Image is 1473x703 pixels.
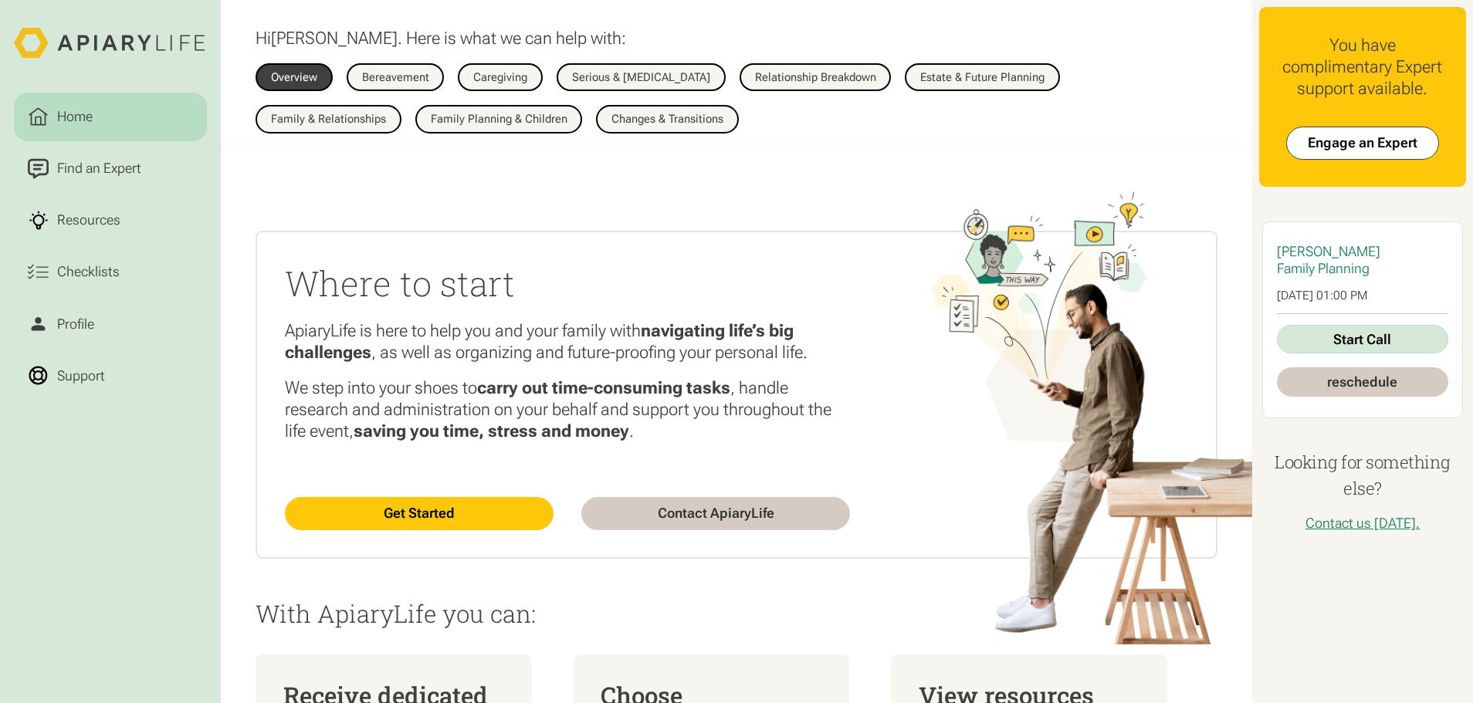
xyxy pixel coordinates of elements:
p: Hi . Here is what we can help with: [256,28,626,49]
div: Checklists [53,262,123,282]
div: Support [53,365,108,386]
p: With ApiaryLife you can: [256,600,1217,627]
div: [DATE] 01:00 PM [1277,288,1448,303]
a: Caregiving [458,63,543,92]
h4: Looking for something else? [1259,449,1466,501]
strong: navigating life’s big challenges [285,320,794,362]
a: Contact ApiaryLife [581,497,850,529]
a: Family & Relationships [256,105,401,134]
span: [PERSON_NAME] [1277,243,1380,259]
a: Start Call [1277,325,1448,354]
a: Checklists [14,248,207,296]
div: Home [53,106,96,127]
strong: carry out time-consuming tasks [477,377,730,397]
a: Family Planning & Children [415,105,583,134]
span: [PERSON_NAME] [271,28,398,48]
div: Serious & [MEDICAL_DATA] [572,72,710,83]
a: Get Started [285,497,554,529]
a: Contact us [DATE]. [1305,515,1420,531]
a: Engage an Expert [1286,127,1439,159]
p: We step into your shoes to , handle research and administration on your behalf and support you th... [285,377,851,442]
div: Estate & Future Planning [920,72,1045,83]
a: Relationship Breakdown [740,63,892,92]
a: Profile [14,299,207,348]
p: ApiaryLife is here to help you and your family with , as well as organizing and future-proofing y... [285,320,851,363]
div: Family Planning & Children [431,113,567,125]
a: Support [14,352,207,401]
span: Family Planning [1277,260,1370,276]
a: Home [14,93,207,141]
div: Profile [53,313,97,334]
a: Find an Expert [14,144,207,193]
strong: saving you time, stress and money [354,421,629,441]
a: Serious & [MEDICAL_DATA] [557,63,726,92]
a: Overview [256,63,333,92]
div: You have complimentary Expert support available. [1273,35,1453,100]
div: Caregiving [473,72,527,83]
h2: Where to start [285,260,851,306]
a: reschedule [1277,367,1448,397]
div: Relationship Breakdown [755,72,876,83]
a: Bereavement [347,63,445,92]
div: Bereavement [362,72,429,83]
a: Changes & Transitions [596,105,739,134]
a: Resources [14,196,207,245]
a: Estate & Future Planning [905,63,1060,92]
div: Resources [53,210,124,231]
div: Find an Expert [53,158,144,179]
div: Changes & Transitions [611,113,723,125]
div: Family & Relationships [271,113,386,125]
